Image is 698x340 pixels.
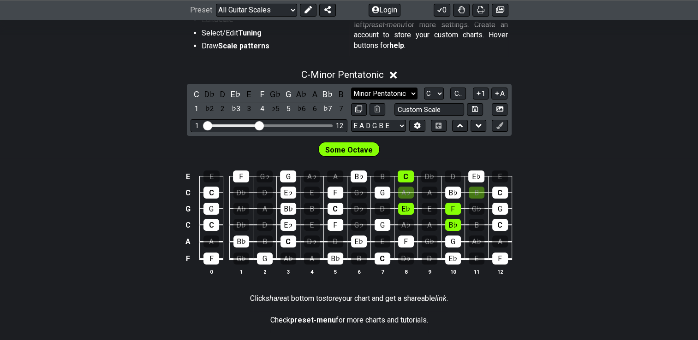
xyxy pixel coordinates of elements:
[472,4,489,17] button: Print
[190,6,212,15] span: Preset
[465,267,488,276] th: 11
[398,187,414,199] div: A♭
[424,88,444,100] select: Tonic/Root
[445,170,461,182] div: D
[375,252,390,264] div: C
[328,252,343,264] div: B♭
[398,203,414,215] div: E♭
[351,203,367,215] div: D♭
[422,252,437,264] div: D
[233,203,249,215] div: A♭
[243,88,255,100] div: toggle pitch class
[365,20,405,29] em: preset-menu
[488,267,512,276] th: 12
[398,252,414,264] div: D♭
[202,15,343,28] li: Edit
[370,103,385,116] button: Delete
[418,267,441,276] th: 9
[467,103,483,116] button: Store user defined scale
[394,267,418,276] th: 8
[233,252,249,264] div: G♭
[469,252,484,264] div: E
[370,267,394,276] th: 7
[191,119,347,132] div: Visible fret range
[375,235,390,247] div: E
[233,170,249,182] div: F
[191,88,203,100] div: toggle pitch class
[445,187,461,199] div: B♭
[182,217,193,234] td: C
[230,103,242,115] div: toggle scale degree
[269,103,281,115] div: toggle scale degree
[422,219,437,231] div: A
[492,235,508,247] div: A
[422,203,437,215] div: E
[328,235,343,247] div: D
[351,170,367,182] div: B♭
[492,219,508,231] div: C
[304,203,320,215] div: B
[203,203,219,215] div: G
[230,88,242,100] div: toggle pitch class
[473,88,489,100] button: 1
[322,88,334,100] div: toggle pitch class
[445,219,461,231] div: B♭
[243,103,255,115] div: toggle scale degree
[280,235,296,247] div: C
[202,41,343,54] li: Draw
[217,88,229,100] div: toggle pitch class
[374,170,390,182] div: B
[469,203,484,215] div: G♭
[253,267,276,276] th: 2
[421,170,437,182] div: D♭
[445,203,461,215] div: F
[182,201,193,217] td: G
[257,203,273,215] div: A
[257,235,273,247] div: B
[351,88,418,100] select: Scale
[398,219,414,231] div: A♭
[422,187,437,199] div: A
[351,235,367,247] div: E♭
[304,252,320,264] div: A
[238,29,262,37] strong: Tuning
[375,219,390,231] div: G
[280,203,296,215] div: B♭
[409,120,425,132] button: Edit Tuning
[182,169,193,185] td: E
[468,170,484,182] div: E♭
[257,219,273,231] div: D
[398,170,414,182] div: C
[325,143,373,157] span: First enable full edit mode to edit
[336,122,343,130] div: 12
[351,219,367,231] div: G♭
[233,219,249,231] div: D♭
[304,235,320,247] div: D♭
[280,170,296,182] div: G
[282,103,294,115] div: toggle scale degree
[492,120,507,132] button: First click edit preset to enable marker editing
[434,4,450,17] button: 0
[256,103,268,115] div: toggle scale degree
[375,187,390,199] div: G
[450,88,466,100] button: C..
[217,103,229,115] div: toggle scale degree
[351,252,367,264] div: B
[323,267,347,276] th: 5
[229,267,253,276] th: 1
[304,187,320,199] div: E
[492,252,508,264] div: F
[203,235,219,247] div: A
[233,235,249,247] div: B♭
[182,250,193,268] td: F
[203,187,219,199] div: C
[203,252,219,264] div: F
[492,203,508,215] div: G
[233,187,249,199] div: D♭
[203,170,220,182] div: E
[351,187,367,199] div: G♭
[218,41,269,50] strong: Scale patterns
[257,170,273,182] div: G♭
[300,267,323,276] th: 4
[452,120,468,132] button: Move up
